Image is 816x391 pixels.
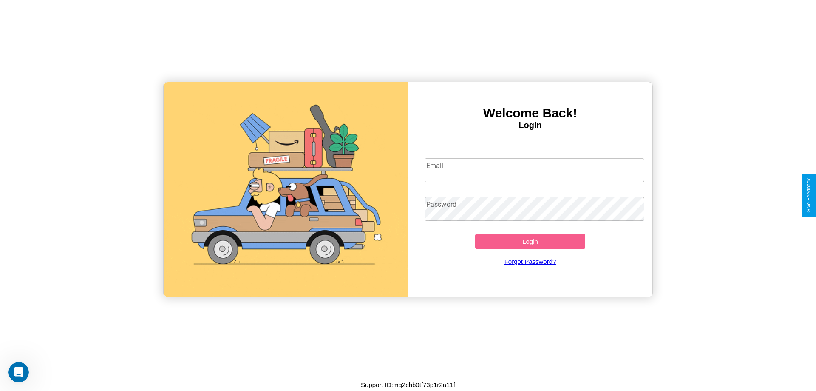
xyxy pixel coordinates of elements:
[361,379,455,391] p: Support ID: mg2chb0tf73p1r2a11f
[8,362,29,382] iframe: Intercom live chat
[806,178,812,213] div: Give Feedback
[408,106,652,120] h3: Welcome Back!
[408,120,652,130] h4: Login
[420,249,640,274] a: Forgot Password?
[164,82,408,297] img: gif
[475,234,585,249] button: Login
